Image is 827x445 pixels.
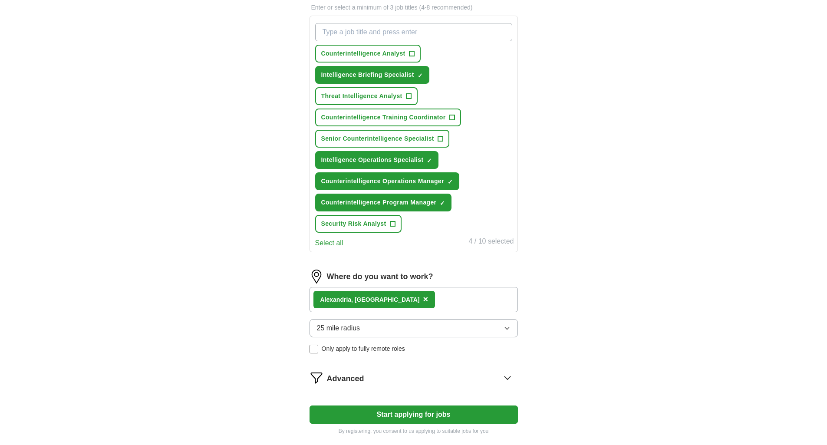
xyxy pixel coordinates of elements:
[468,236,514,248] div: 4 / 10 selected
[320,296,340,303] strong: Alexan
[423,293,428,306] button: ×
[321,134,434,143] span: Senior Counterintelligence Specialist
[321,49,405,58] span: Counterintelligence Analyst
[321,70,414,79] span: Intelligence Briefing Specialist
[418,72,423,79] span: ✓
[321,219,386,228] span: Security Risk Analyst
[321,198,437,207] span: Counterintelligence Program Manager
[310,371,323,385] img: filter
[310,405,518,424] button: Start applying for jobs
[315,151,439,169] button: Intelligence Operations Specialist✓
[315,45,421,63] button: Counterintelligence Analyst
[322,344,405,353] span: Only apply to fully remote roles
[448,178,453,185] span: ✓
[315,87,418,105] button: Threat Intelligence Analyst
[423,294,428,304] span: ×
[310,345,318,353] input: Only apply to fully remote roles
[315,215,402,233] button: Security Risk Analyst
[310,270,323,283] img: location.png
[440,200,445,207] span: ✓
[315,238,343,248] button: Select all
[315,66,429,84] button: Intelligence Briefing Specialist✓
[310,427,518,435] p: By registering, you consent to us applying to suitable jobs for you
[310,3,518,12] p: Enter or select a minimum of 3 job titles (4-8 recommended)
[317,323,360,333] span: 25 mile radius
[321,177,444,186] span: Counterintelligence Operations Manager
[327,271,433,283] label: Where do you want to work?
[315,130,449,148] button: Senior Counterintelligence Specialist
[427,157,432,164] span: ✓
[320,295,420,304] div: dria, [GEOGRAPHIC_DATA]
[321,92,402,101] span: Threat Intelligence Analyst
[310,319,518,337] button: 25 mile radius
[315,109,461,126] button: Counterintelligence Training Coordinator
[321,155,424,165] span: Intelligence Operations Specialist
[327,373,364,385] span: Advanced
[315,23,512,41] input: Type a job title and press enter
[321,113,446,122] span: Counterintelligence Training Coordinator
[315,172,459,190] button: Counterintelligence Operations Manager✓
[315,194,452,211] button: Counterintelligence Program Manager✓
